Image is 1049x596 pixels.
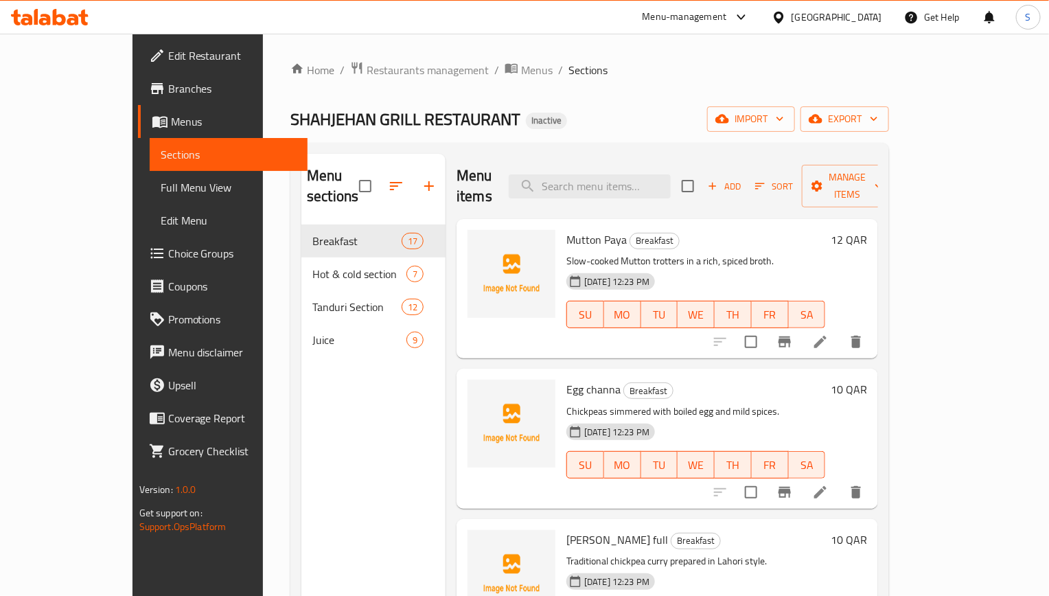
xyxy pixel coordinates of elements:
button: SA [789,451,826,479]
a: Menus [138,105,308,138]
span: Promotions [168,311,297,328]
span: [PERSON_NAME] full [566,529,668,550]
div: [GEOGRAPHIC_DATA] [792,10,882,25]
span: Hot & cold section [312,266,406,282]
div: Tanduri Section12 [301,290,446,323]
a: Restaurants management [350,61,489,79]
h2: Menu sections [307,165,359,207]
span: 12 [402,301,423,314]
button: TU [641,301,678,328]
span: Version: [139,481,173,498]
span: SHAHJEHAN GRILL RESTAURANT [290,104,520,135]
span: Select to update [737,328,765,356]
span: Menus [171,113,297,130]
a: Menus [505,61,553,79]
span: TH [720,305,746,325]
span: TH [720,455,746,475]
button: FR [752,451,789,479]
span: Tanduri Section [312,299,402,315]
span: Sort items [746,176,802,197]
span: 1.0.0 [175,481,196,498]
span: WE [683,305,709,325]
li: / [340,62,345,78]
span: MO [610,305,636,325]
p: Chickpeas simmered with boiled egg and mild spices. [566,403,825,420]
div: Breakfast [671,533,721,549]
button: TU [641,451,678,479]
button: MO [604,451,641,479]
div: Hot & cold section7 [301,257,446,290]
span: 7 [407,268,423,281]
p: Slow-cooked Mutton trotters in a rich, spiced broth. [566,253,825,270]
span: Breakfast [630,233,679,249]
span: Sort [755,179,793,194]
span: Sort sections [380,170,413,203]
button: TH [715,301,752,328]
span: Sections [568,62,608,78]
button: WE [678,451,715,479]
a: Branches [138,72,308,105]
button: FR [752,301,789,328]
span: SU [573,455,599,475]
div: items [402,233,424,249]
button: Add [702,176,746,197]
span: Manage items [813,169,883,203]
span: S [1026,10,1031,25]
span: export [811,111,878,128]
p: Traditional chickpea curry prepared in Lahori style. [566,553,825,570]
span: SA [794,455,820,475]
button: MO [604,301,641,328]
a: Choice Groups [138,237,308,270]
a: Full Menu View [150,171,308,204]
button: SA [789,301,826,328]
li: / [494,62,499,78]
a: Home [290,62,334,78]
span: Breakfast [624,383,673,399]
span: Full Menu View [161,179,297,196]
span: TU [647,305,673,325]
span: Sections [161,146,297,163]
span: Restaurants management [367,62,489,78]
a: Support.OpsPlatform [139,518,227,536]
span: Menus [521,62,553,78]
div: Juice9 [301,323,446,356]
li: / [558,62,563,78]
div: Menu-management [643,9,727,25]
div: Breakfast17 [301,225,446,257]
span: Juice [312,332,406,348]
nav: Menu sections [301,219,446,362]
a: Promotions [138,303,308,336]
span: [DATE] 12:23 PM [579,426,655,439]
span: SA [794,305,820,325]
span: Breakfast [671,533,720,549]
span: Egg channa [566,379,621,400]
span: Upsell [168,377,297,393]
button: Manage items [802,165,894,207]
div: items [402,299,424,315]
img: Mutton Paya [468,230,555,318]
a: Edit Restaurant [138,39,308,72]
button: SU [566,451,604,479]
button: delete [840,325,873,358]
a: Edit menu item [812,334,829,350]
span: import [718,111,784,128]
button: Sort [752,176,796,197]
button: TH [715,451,752,479]
div: items [406,266,424,282]
span: MO [610,455,636,475]
img: Egg channa [468,380,555,468]
button: WE [678,301,715,328]
a: Coupons [138,270,308,303]
span: Add item [702,176,746,197]
button: export [800,106,889,132]
button: Add section [413,170,446,203]
span: Coverage Report [168,410,297,426]
span: Coupons [168,278,297,295]
button: import [707,106,795,132]
h6: 10 QAR [831,530,867,549]
div: items [406,332,424,348]
span: Edit Restaurant [168,47,297,64]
